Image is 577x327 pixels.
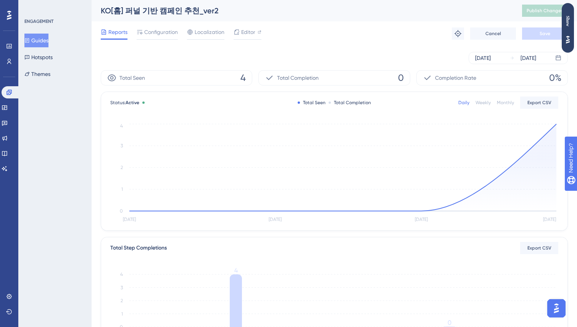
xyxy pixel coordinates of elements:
[527,100,551,106] span: Export CSV
[521,53,536,63] div: [DATE]
[24,250,30,256] button: Gif picker
[545,297,568,320] iframe: UserGuiding AI Assistant Launcher
[45,214,140,222] div: Thank you! I’ll wait for your update.
[6,21,110,38] div: Can you select only [DATE] again?
[470,27,516,40] button: Cancel
[37,10,71,17] p: Active 7h ago
[21,206,127,213] div: [JA] 친구톡/알림톡 상세 통계 - 발송 실패 지표 안내
[123,217,136,222] tspan: [DATE]
[435,73,476,82] span: Completion Rate
[241,27,255,37] span: Editor
[131,247,143,259] button: Send a message…
[448,319,451,326] tspan: 0
[101,5,503,16] div: KO[홈] 퍼널 기반 캠페인 추천_ver2
[18,2,48,11] span: Need Help?
[527,8,563,14] span: Publish Changes
[298,100,326,106] div: Total Seen
[6,179,125,203] div: I'll report the data for Guide 150143, too. I'll let you know.
[6,109,147,154] div: 데이터라이즈 says…
[11,242,18,250] div: 9
[11,316,18,323] div: 13
[27,109,147,148] div: Thank you, I can see. However the number of seens in the first guide(150143) on 8/19, is still 3....
[475,100,491,106] div: Weekly
[6,209,147,232] div: 데이터라이즈 says…
[11,187,18,195] div: 6
[11,261,18,268] div: 10
[93,32,128,44] button: Guide
[126,100,139,105] span: Active
[522,27,568,40] button: Save
[121,187,123,192] tspan: 1
[11,132,18,140] div: 3
[110,100,139,106] span: Status:
[540,31,550,37] span: Save
[5,3,19,18] button: go back
[39,209,147,226] div: Thank you! I’ll wait for your update.
[6,21,147,44] div: Simay says…
[21,280,127,286] div: [EN][온사이트] 슬라이드 배너 만들기 방식 변경 안내
[21,298,127,304] div: [JA][온사이트] 슬라이드 배너 만들기 방식 변경 안내
[11,151,18,158] div: 4
[134,3,148,17] div: Close
[21,188,127,194] div: [EN] 친구톡/알림톡 상세 통계 - 발송 실패 지표 안내
[12,159,119,174] div: It's working fine. I'll report the initial error.
[6,179,147,209] div: Simay says…
[6,154,125,178] div: It's working fine. I'll report the initial error.
[21,97,127,103] div: Test_내부구성원 대상_홈
[11,206,18,213] div: 7
[522,5,568,17] button: Publish Changes
[34,114,140,143] div: Thank you, I can see. However the number of seens in the first guide(150143) on 8/19, is still 3....
[11,224,18,232] div: 8
[549,72,561,84] span: 0%
[11,114,18,122] div: 2
[6,154,147,179] div: Simay says…
[485,31,501,37] span: Cancel
[398,72,404,84] span: 0
[21,133,127,139] div: UG Test
[6,232,147,250] div: Diênifer says…
[520,242,558,254] button: Export CSV
[120,208,123,214] tspan: 0
[22,4,34,16] img: Profile image for Diênifer
[6,44,147,109] div: 데이터라이즈 says…
[24,18,53,24] div: ENGAGEMENT
[121,285,123,290] tspan: 3
[415,217,428,222] tspan: [DATE]
[109,35,121,41] span: Guide
[12,26,104,34] div: Can you select only [DATE] again?
[37,4,61,10] h1: Diênifer
[458,100,469,106] div: Daily
[21,151,127,158] div: [확인용/핫픽스][KO][온사이트] 슬라이드 배너 만들기 방식 변경 안내
[108,27,127,37] span: Reports
[21,243,127,249] div: [JA] 주요지표-간편구매
[8,72,18,84] button: Filter
[6,234,146,247] textarea: Message…
[36,250,42,256] button: Upload attachment
[24,50,53,64] button: Hotspots
[119,3,134,18] button: Home
[24,34,48,47] button: Guides
[12,184,119,199] div: I'll report the data for Guide 150143, too. I'll let you know.
[110,243,167,253] div: Total Step Completions
[121,143,123,148] tspan: 3
[120,272,123,277] tspan: 4
[21,261,127,267] div: [KO] 주요지표-간편구매
[24,67,50,81] button: Themes
[12,250,18,256] button: Emoji picker
[497,100,514,106] div: Monthly
[21,225,127,231] div: [EN] 주요지표-간편구매
[121,298,123,303] tspan: 2
[11,297,18,305] div: 12
[475,53,491,63] div: [DATE]
[11,279,18,287] div: 11
[21,316,127,322] div: [KO][온사이트] 슬라이드 배너 만들기 방식 변경 안내
[195,27,224,37] span: Localization
[23,57,122,62] input: Search for a guide
[11,169,18,177] div: 5
[21,170,127,176] div: [확인용/Hotfix] 네비+헤더 교체
[11,96,18,103] div: 1
[119,73,145,82] span: Total Seen
[277,73,319,82] span: Total Completion
[8,33,31,43] button: Guides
